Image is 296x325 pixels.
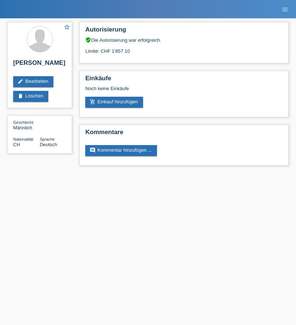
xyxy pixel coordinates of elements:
[90,147,95,153] i: comment
[85,97,143,108] a: add_shopping_cartEinkauf hinzufügen
[13,119,40,130] div: Männlich
[64,24,70,30] i: star_border
[40,137,55,141] span: Sprache
[85,129,283,140] h2: Kommentare
[13,142,20,147] span: Schweiz
[85,43,283,54] div: Limite: CHF 1'857.10
[18,93,23,99] i: delete
[13,91,48,102] a: deleteLöschen
[278,7,292,11] a: menu
[13,120,33,125] span: Geschlecht
[85,145,157,156] a: commentKommentar hinzufügen ...
[85,26,283,37] h2: Autorisierung
[90,99,95,105] i: add_shopping_cart
[85,37,91,43] i: verified_user
[281,6,289,13] i: menu
[13,137,33,141] span: Nationalität
[40,142,57,147] span: Deutsch
[85,75,283,86] h2: Einkäufe
[18,78,23,84] i: edit
[13,76,53,87] a: editBearbeiten
[13,59,66,70] h2: [PERSON_NAME]
[64,24,70,32] a: star_border
[85,86,283,97] div: Noch keine Einkäufe
[85,37,283,43] div: Die Autorisierung war erfolgreich.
